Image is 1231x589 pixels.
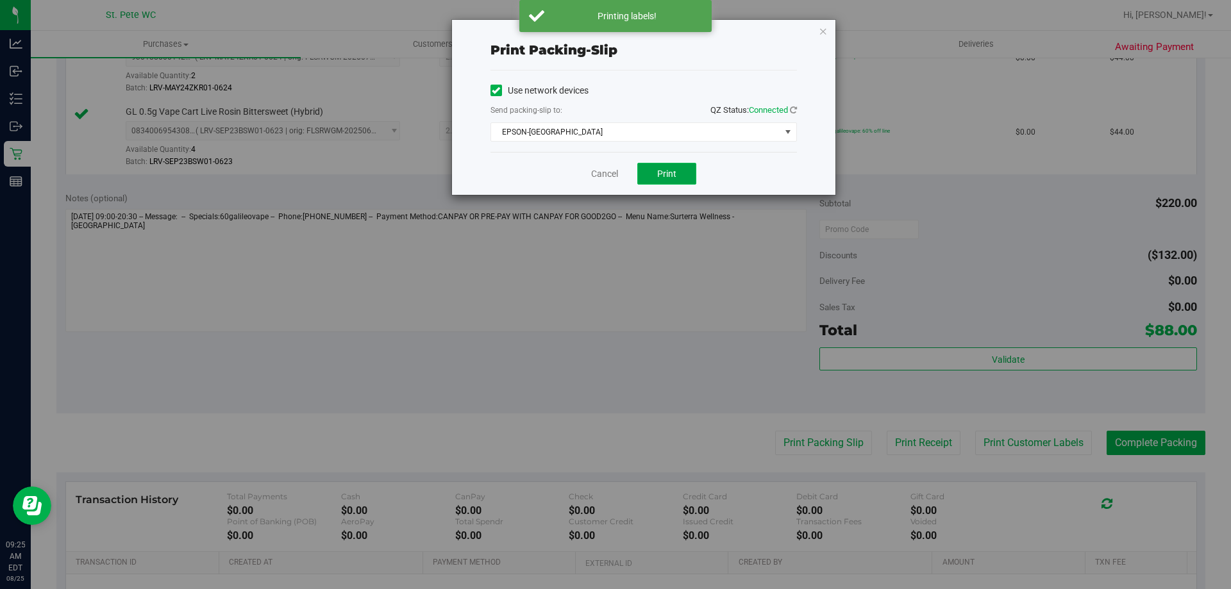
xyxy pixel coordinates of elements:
[490,84,589,97] label: Use network devices
[637,163,696,185] button: Print
[490,42,617,58] span: Print packing-slip
[710,105,797,115] span: QZ Status:
[551,10,702,22] div: Printing labels!
[780,123,796,141] span: select
[591,167,618,181] a: Cancel
[657,169,676,179] span: Print
[490,104,562,116] label: Send packing-slip to:
[13,486,51,525] iframe: Resource center
[491,123,780,141] span: EPSON-[GEOGRAPHIC_DATA]
[749,105,788,115] span: Connected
